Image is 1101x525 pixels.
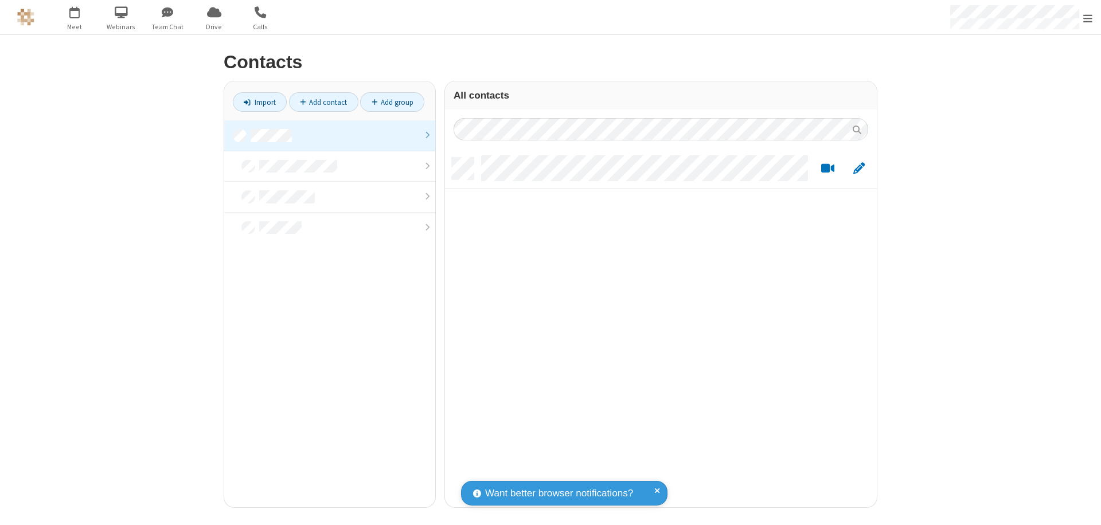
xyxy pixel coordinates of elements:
h3: All contacts [454,90,868,101]
a: Add contact [289,92,358,112]
a: Add group [360,92,424,112]
span: Calls [239,22,282,32]
span: Webinars [100,22,143,32]
button: Edit [848,162,870,176]
span: Team Chat [146,22,189,32]
img: QA Selenium DO NOT DELETE OR CHANGE [17,9,34,26]
iframe: Chat [1072,495,1092,517]
button: Start a video meeting [817,162,839,176]
span: Want better browser notifications? [485,486,633,501]
a: Import [233,92,287,112]
h2: Contacts [224,52,877,72]
span: Meet [53,22,96,32]
span: Drive [193,22,236,32]
div: grid [445,149,877,507]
